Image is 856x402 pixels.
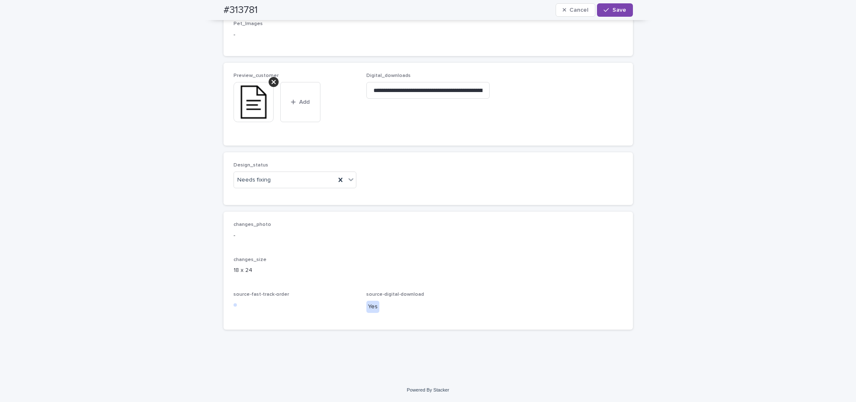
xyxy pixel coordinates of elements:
span: source-digital-download [366,292,424,297]
span: Needs fixing [237,176,271,184]
span: Add [299,99,310,105]
button: Add [280,82,320,122]
button: Cancel [556,3,596,17]
span: Design_status [234,163,268,168]
p: 18 x 24 [234,266,623,275]
a: Powered By Stacker [407,387,449,392]
button: Save [597,3,632,17]
span: Save [612,7,626,13]
span: source-fast-track-order [234,292,289,297]
p: - [234,231,623,240]
span: changes_photo [234,222,271,227]
span: Cancel [569,7,588,13]
span: changes_size [234,257,267,262]
span: Preview_customer [234,73,279,78]
div: Yes [366,301,379,313]
span: Pet_Images [234,21,263,26]
span: Digital_downloads [366,73,411,78]
h2: #313781 [224,4,258,16]
p: - [234,31,623,39]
